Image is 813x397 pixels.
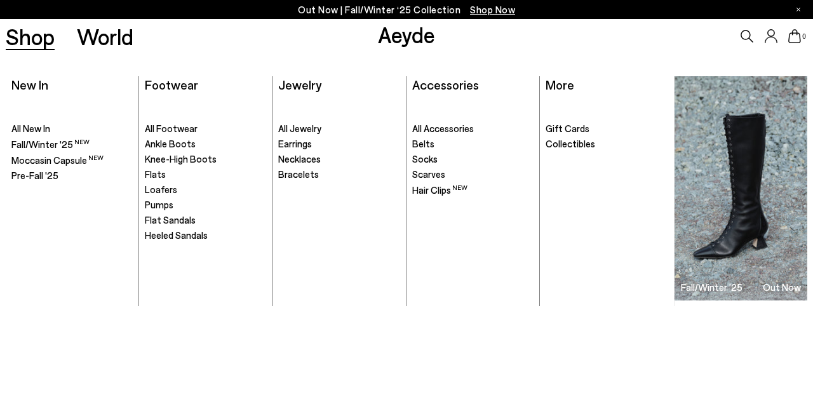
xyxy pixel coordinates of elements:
[145,229,267,242] a: Heeled Sandals
[412,138,534,151] a: Belts
[278,153,400,166] a: Necklaces
[278,138,312,149] span: Earrings
[145,123,198,134] span: All Footwear
[11,123,50,134] span: All New In
[412,123,474,134] span: All Accessories
[11,170,58,181] span: Pre-Fall '25
[763,283,801,292] h3: Out Now
[278,138,400,151] a: Earrings
[470,4,515,15] span: Navigate to /collections/new-in
[145,123,267,135] a: All Footwear
[412,123,534,135] a: All Accessories
[412,153,534,166] a: Socks
[675,76,807,300] img: Group_1295_900x.jpg
[77,25,133,48] a: World
[681,283,742,292] h3: Fall/Winter '25
[145,77,198,92] a: Footwear
[145,214,267,227] a: Flat Sandals
[412,184,467,196] span: Hair Clips
[11,123,133,135] a: All New In
[145,199,173,210] span: Pumps
[278,77,321,92] a: Jewelry
[145,184,177,195] span: Loafers
[145,214,196,225] span: Flat Sandals
[11,77,48,92] a: New In
[801,33,807,40] span: 0
[412,77,479,92] a: Accessories
[412,153,438,165] span: Socks
[546,77,574,92] a: More
[546,123,668,135] a: Gift Cards
[11,138,90,150] span: Fall/Winter '25
[298,2,515,18] p: Out Now | Fall/Winter ‘25 Collection
[278,123,321,134] span: All Jewelry
[145,168,267,181] a: Flats
[546,138,595,149] span: Collectibles
[412,138,434,149] span: Belts
[145,199,267,212] a: Pumps
[546,123,589,134] span: Gift Cards
[11,138,133,151] a: Fall/Winter '25
[145,138,267,151] a: Ankle Boots
[11,170,133,182] a: Pre-Fall '25
[145,229,208,241] span: Heeled Sandals
[145,184,267,196] a: Loafers
[788,29,801,43] a: 0
[675,76,807,300] a: Fall/Winter '25 Out Now
[412,184,534,197] a: Hair Clips
[278,153,321,165] span: Necklaces
[11,154,133,167] a: Moccasin Capsule
[11,154,104,166] span: Moccasin Capsule
[412,168,445,180] span: Scarves
[278,168,319,180] span: Bracelets
[412,168,534,181] a: Scarves
[6,25,55,48] a: Shop
[278,168,400,181] a: Bracelets
[145,153,267,166] a: Knee-High Boots
[546,138,668,151] a: Collectibles
[378,21,435,48] a: Aeyde
[145,153,217,165] span: Knee-High Boots
[145,168,166,180] span: Flats
[278,123,400,135] a: All Jewelry
[145,138,196,149] span: Ankle Boots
